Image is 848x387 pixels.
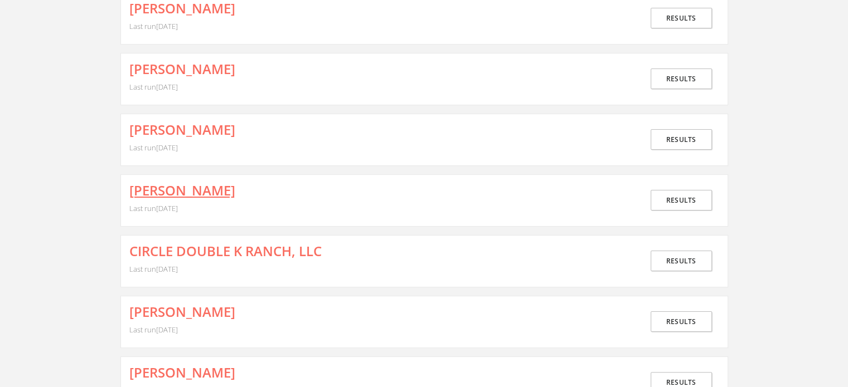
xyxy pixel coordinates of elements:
[651,129,712,150] a: Results
[129,244,322,258] a: CIRCLE DOUBLE K RANCH, LLC
[651,68,712,89] a: Results
[129,305,235,319] a: [PERSON_NAME]
[129,123,235,137] a: [PERSON_NAME]
[129,264,178,274] span: Last run [DATE]
[129,365,235,380] a: [PERSON_NAME]
[651,190,712,210] a: Results
[129,1,235,16] a: [PERSON_NAME]
[651,251,712,271] a: Results
[129,325,178,335] span: Last run [DATE]
[129,82,178,92] span: Last run [DATE]
[651,8,712,28] a: Results
[129,183,235,198] a: [PERSON_NAME]
[129,203,178,213] span: Last run [DATE]
[129,62,235,76] a: [PERSON_NAME]
[651,311,712,332] a: Results
[129,143,178,153] span: Last run [DATE]
[129,21,178,31] span: Last run [DATE]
